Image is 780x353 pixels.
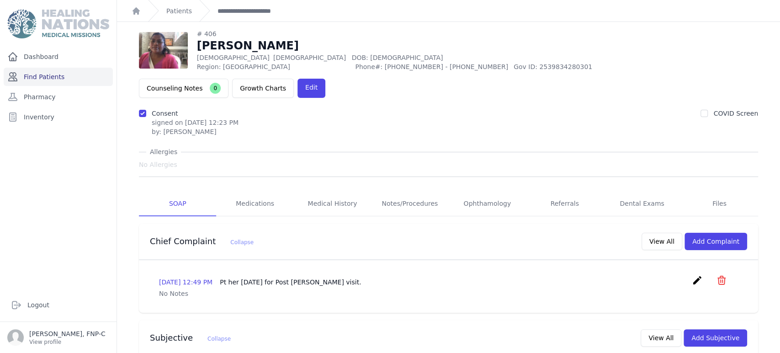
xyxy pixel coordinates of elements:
[294,192,371,216] a: Medical History
[449,192,526,216] a: Ophthamology
[355,62,508,71] span: Phone#: [PHONE_NUMBER] - [PHONE_NUMBER]
[197,38,672,53] h1: [PERSON_NAME]
[603,192,680,216] a: Dental Exams
[692,279,705,288] a: create
[220,278,361,286] span: Pt her [DATE] for Post [PERSON_NAME] visit.
[150,332,231,343] h3: Subjective
[526,192,603,216] a: Referrals
[166,6,192,16] a: Patients
[713,110,758,117] label: COVID Screen
[197,29,672,38] div: # 406
[146,147,181,156] span: Allergies
[7,296,109,314] a: Logout
[216,192,293,216] a: Medications
[681,192,758,216] a: Files
[139,32,188,69] img: 23gnAAAAAElFTkSuQmCC
[351,54,443,61] span: DOB: [DEMOGRAPHIC_DATA]
[207,336,231,342] span: Collapse
[273,54,346,61] span: [DEMOGRAPHIC_DATA]
[297,79,325,98] a: Edit
[514,62,672,71] span: Gov ID: 2539834280301
[210,83,221,94] span: 0
[7,329,109,346] a: [PERSON_NAME], FNP-C View profile
[4,48,113,66] a: Dashboard
[371,192,448,216] a: Notes/Procedures
[642,233,682,250] button: View All
[152,118,239,127] p: signed on [DATE] 12:23 PM
[159,278,361,287] p: [DATE] 12:49 PM
[29,329,106,338] p: [PERSON_NAME], FNP-C
[641,329,681,347] button: View All
[684,329,747,347] button: Add Subjective
[4,88,113,106] a: Pharmacy
[139,192,216,216] a: SOAP
[684,233,747,250] button: Add Complaint
[692,275,703,286] i: create
[152,127,239,136] div: by: [PERSON_NAME]
[232,79,294,98] a: Growth Charts
[7,9,109,38] img: Medical Missions EMR
[197,62,350,71] span: Region: [GEOGRAPHIC_DATA]
[139,192,758,216] nav: Tabs
[197,53,672,62] p: [DEMOGRAPHIC_DATA]
[152,110,178,117] label: Consent
[139,160,177,169] span: No Allergies
[159,289,738,298] p: No Notes
[29,338,106,346] p: View profile
[4,68,113,86] a: Find Patients
[139,79,228,98] button: Counseling Notes0
[4,108,113,126] a: Inventory
[150,236,254,247] h3: Chief Complaint
[230,239,254,246] span: Collapse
